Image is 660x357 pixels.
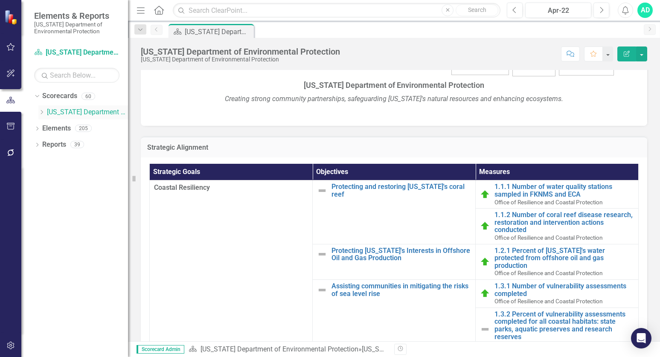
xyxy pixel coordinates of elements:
[147,144,641,151] h3: Strategic Alignment
[528,6,588,16] div: Apr-22
[476,209,639,244] td: Double-Click to Edit Right Click for Context Menu
[317,285,327,295] img: Not Defined
[141,56,340,63] div: [US_STATE] Department of Environmental Protection
[494,183,634,198] a: 1.1.1 Number of water quality stations sampled in FKNMS and ECA
[317,249,327,259] img: Not Defined
[47,107,128,117] a: [US_STATE] Department of Environmental Protection
[494,234,603,241] span: Office of Resilience and Coastal Protection
[189,345,388,354] div: »
[141,47,340,56] div: [US_STATE] Department of Environmental Protection
[476,244,639,279] td: Double-Click to Edit Right Click for Context Menu
[468,6,486,13] span: Search
[494,211,634,234] a: 1.1.2 Number of coral reef disease research, restoration and intervention actions conducted
[331,247,471,262] a: Protecting [US_STATE]'s Interests in Offshore Oil and Gas Production
[362,345,520,353] div: [US_STATE] Department of Environmental Protection
[75,125,92,132] div: 205
[480,288,490,299] img: Routing
[313,279,476,351] td: Double-Click to Edit Right Click for Context Menu
[480,221,490,231] img: Routing
[476,279,639,308] td: Double-Click to Edit Right Click for Context Menu
[494,247,634,270] a: 1.2.1 Percent of [US_STATE]'s water protected from offshore oil and gas production
[476,180,639,209] td: Double-Click to Edit Right Click for Context Menu
[154,183,308,193] span: Coastal Resiliency
[331,183,471,198] a: Protecting and restoring [US_STATE]'s coral reef
[494,282,634,297] a: 1.3.1 Number of vulnerability assessments completed
[185,26,252,37] div: [US_STATE] Department of Environmental Protection
[4,10,19,25] img: ClearPoint Strategy
[42,91,77,101] a: Scorecards
[331,282,471,297] a: Assisting communities in mitigating the risks of sea level rise
[456,4,498,16] button: Search
[201,345,358,353] a: [US_STATE] Department of Environmental Protection
[476,308,639,351] td: Double-Click to Edit Right Click for Context Menu
[494,311,634,340] a: 1.3.2 Percent of vulnerability assessments completed for all coastal habitats: state parks, aquat...
[494,341,603,348] span: Office of Resilience and Coastal Protection
[525,3,591,18] button: Apr-22
[34,11,119,21] span: Elements & Reports
[313,180,476,244] td: Double-Click to Edit Right Click for Context Menu
[480,189,490,200] img: Routing
[494,270,603,276] span: Office of Resilience and Coastal Protection
[317,186,327,196] img: Not Defined
[631,328,651,348] div: Open Intercom Messenger
[304,81,484,90] span: [US_STATE] Department of Environmental Protection
[34,48,119,58] a: [US_STATE] Department of Environmental Protection
[637,3,653,18] button: AD
[137,345,184,354] span: Scorecard Admin
[313,244,476,279] td: Double-Click to Edit Right Click for Context Menu
[81,93,95,100] div: 60
[494,298,603,305] span: Office of Resilience and Coastal Protection
[42,124,71,134] a: Elements
[225,95,563,103] em: Creating strong community partnerships, safeguarding [US_STATE]'s natural resources and enhancing...
[42,140,66,150] a: Reports
[480,257,490,267] img: Routing
[34,68,119,83] input: Search Below...
[173,3,500,18] input: Search ClearPoint...
[480,324,490,334] img: Not Defined
[34,21,119,35] small: [US_STATE] Department of Environmental Protection
[494,199,603,206] span: Office of Resilience and Coastal Protection
[70,141,84,148] div: 39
